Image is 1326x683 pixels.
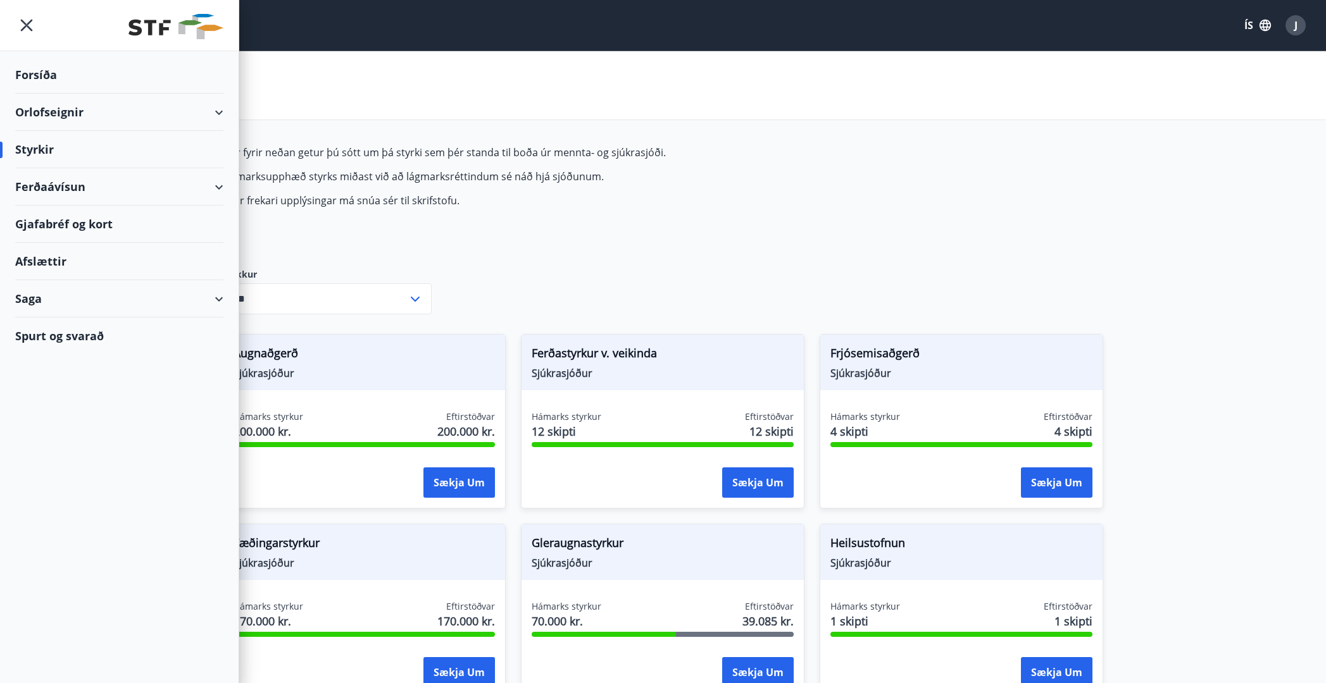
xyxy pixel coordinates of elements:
[234,345,496,366] span: Augnaðgerð
[234,534,496,556] span: Fæðingarstyrkur
[1237,14,1278,37] button: ÍS
[532,534,794,556] span: Gleraugnastyrkur
[749,423,794,440] span: 12 skipti
[234,600,303,613] span: Hámarks styrkur
[1044,600,1092,613] span: Eftirstöðvar
[532,613,601,629] span: 70.000 kr.
[15,131,223,168] div: Styrkir
[223,194,820,207] p: Fyrir frekari upplýsingar má snúa sér til skrifstofu.
[15,94,223,131] div: Orlofseignir
[532,556,794,570] span: Sjúkrasjóður
[830,410,900,423] span: Hámarks styrkur
[532,600,601,613] span: Hámarks styrkur
[532,366,794,380] span: Sjúkrasjóður
[446,600,495,613] span: Eftirstöðvar
[722,467,794,498] button: Sækja um
[1054,423,1092,440] span: 4 skipti
[532,345,794,366] span: Ferðastyrkur v. veikinda
[830,345,1092,366] span: Frjósemisaðgerð
[223,268,432,281] label: Flokkur
[423,467,495,498] button: Sækja um
[437,613,495,629] span: 170.000 kr.
[1294,18,1298,32] span: J
[223,169,820,183] p: Hámarksupphæð styrks miðast við að lágmarksréttindum sé náð hjá sjóðunum.
[830,613,900,629] span: 1 skipti
[234,613,303,629] span: 170.000 kr.
[830,534,1092,556] span: Heilsustofnun
[15,243,223,280] div: Afslættir
[234,556,496,570] span: Sjúkrasjóður
[830,366,1092,380] span: Sjúkrasjóður
[830,423,900,440] span: 4 skipti
[1280,10,1311,40] button: J
[745,410,794,423] span: Eftirstöðvar
[234,423,303,440] span: 200.000 kr.
[15,168,223,206] div: Ferðaávísun
[830,600,900,613] span: Hámarks styrkur
[1021,467,1092,498] button: Sækja um
[446,410,495,423] span: Eftirstöðvar
[1044,410,1092,423] span: Eftirstöðvar
[15,14,38,37] button: menu
[532,423,601,440] span: 12 skipti
[742,613,794,629] span: 39.085 kr.
[15,56,223,94] div: Forsíða
[234,366,496,380] span: Sjúkrasjóður
[1054,613,1092,629] span: 1 skipti
[15,317,223,354] div: Spurt og svarað
[234,410,303,423] span: Hámarks styrkur
[830,556,1092,570] span: Sjúkrasjóður
[745,600,794,613] span: Eftirstöðvar
[128,14,223,39] img: union_logo
[437,423,495,440] span: 200.000 kr.
[532,410,601,423] span: Hámarks styrkur
[223,145,820,159] p: Hér fyrir neðan getur þú sótt um þá styrki sem þér standa til boða úr mennta- og sjúkrasjóði.
[15,280,223,317] div: Saga
[15,206,223,243] div: Gjafabréf og kort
